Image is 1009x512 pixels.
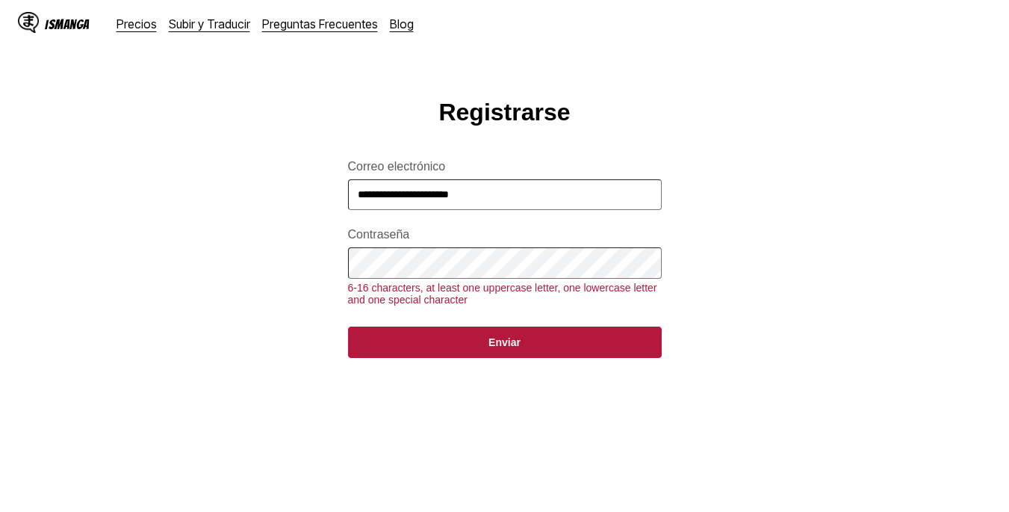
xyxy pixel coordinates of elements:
[45,17,90,31] div: IsManga
[18,12,117,36] a: IsManga LogoIsManga
[18,12,39,33] img: IsManga Logo
[390,16,414,31] a: Blog
[438,99,570,126] h1: Registrarse
[169,16,250,31] a: Subir y Traducir
[117,16,157,31] a: Precios
[262,16,378,31] a: Preguntas Frecuentes
[348,228,662,241] label: Contraseña
[348,160,662,173] label: Correo electrónico
[348,327,662,358] button: Enviar
[348,282,662,306] div: 6-16 characters, at least one uppercase letter, one lowercase letter and one special character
